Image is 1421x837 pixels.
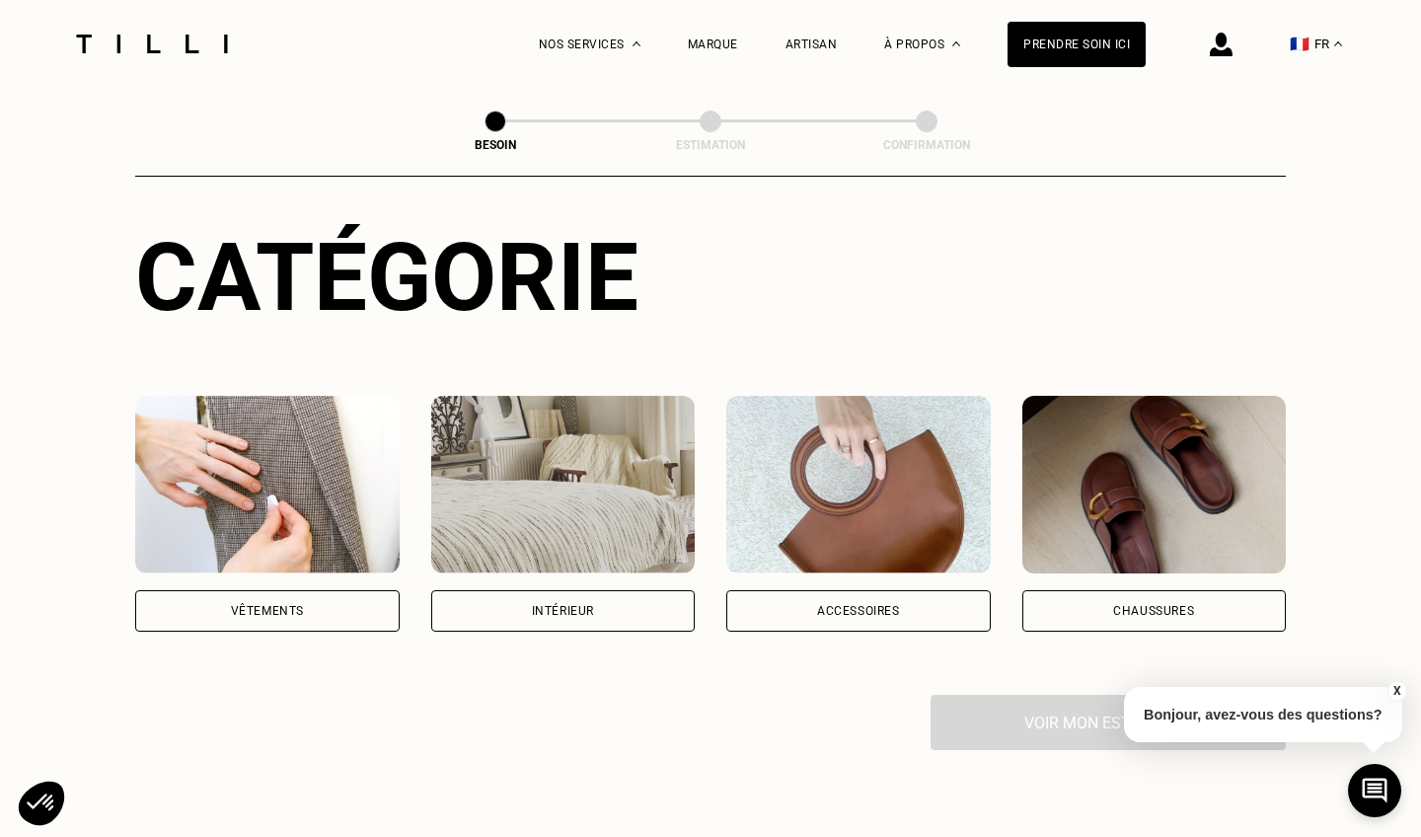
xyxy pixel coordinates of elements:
[817,605,900,617] div: Accessoires
[135,222,1286,333] div: Catégorie
[688,38,738,51] a: Marque
[726,396,991,573] img: Accessoires
[1124,687,1402,742] p: Bonjour, avez-vous des questions?
[1210,33,1233,56] img: icône connexion
[1290,35,1309,53] span: 🇫🇷
[633,41,640,46] img: Menu déroulant
[431,396,696,573] img: Intérieur
[1113,605,1194,617] div: Chaussures
[135,396,400,573] img: Vêtements
[828,138,1025,152] div: Confirmation
[69,35,235,53] img: Logo du service de couturière Tilli
[1334,41,1342,46] img: menu déroulant
[1022,396,1287,573] img: Chaussures
[1386,680,1406,702] button: X
[532,605,594,617] div: Intérieur
[397,138,594,152] div: Besoin
[612,138,809,152] div: Estimation
[785,38,838,51] a: Artisan
[952,41,960,46] img: Menu déroulant à propos
[231,605,304,617] div: Vêtements
[1008,22,1146,67] a: Prendre soin ici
